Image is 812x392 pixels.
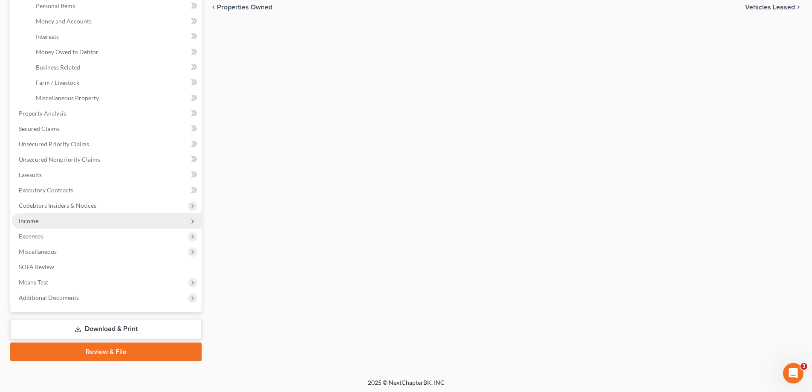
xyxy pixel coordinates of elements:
span: Properties Owned [217,4,272,11]
a: Property Analysis [12,106,202,121]
a: Farm / Livestock [29,75,202,90]
a: Miscellaneous Property [29,90,202,106]
a: Download & Print [10,319,202,339]
a: Money and Accounts [29,14,202,29]
button: Vehicles Leased chevron_right [745,4,802,11]
span: Executory Contracts [19,186,73,194]
span: SOFA Review [19,263,54,270]
span: Vehicles Leased [745,4,795,11]
span: Money Owed to Debtor [36,48,98,55]
a: Secured Claims [12,121,202,136]
a: Unsecured Nonpriority Claims [12,152,202,167]
span: Means Test [19,279,48,286]
a: Review & File [10,343,202,361]
span: Money and Accounts [36,17,92,25]
a: Business Related [29,60,202,75]
span: Farm / Livestock [36,79,79,86]
i: chevron_left [210,4,217,11]
span: Personal Items [36,2,75,9]
span: Interests [36,33,59,40]
button: chevron_left Properties Owned [210,4,272,11]
a: Lawsuits [12,167,202,183]
span: Expenses [19,232,43,240]
iframe: Intercom live chat [783,363,803,383]
span: Unsecured Nonpriority Claims [19,156,100,163]
a: Interests [29,29,202,44]
span: Property Analysis [19,110,66,117]
span: Business Related [36,64,80,71]
span: Additional Documents [19,294,79,301]
a: Unsecured Priority Claims [12,136,202,152]
span: Codebtors Insiders & Notices [19,202,96,209]
span: Lawsuits [19,171,42,178]
span: Secured Claims [19,125,60,132]
span: Unsecured Priority Claims [19,140,89,148]
a: SOFA Review [12,259,202,275]
span: Miscellaneous [19,248,57,255]
i: chevron_right [795,4,802,11]
a: Executory Contracts [12,183,202,198]
span: 3 [800,363,807,370]
a: Money Owed to Debtor [29,44,202,60]
span: Miscellaneous Property [36,94,99,102]
span: Income [19,217,38,224]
